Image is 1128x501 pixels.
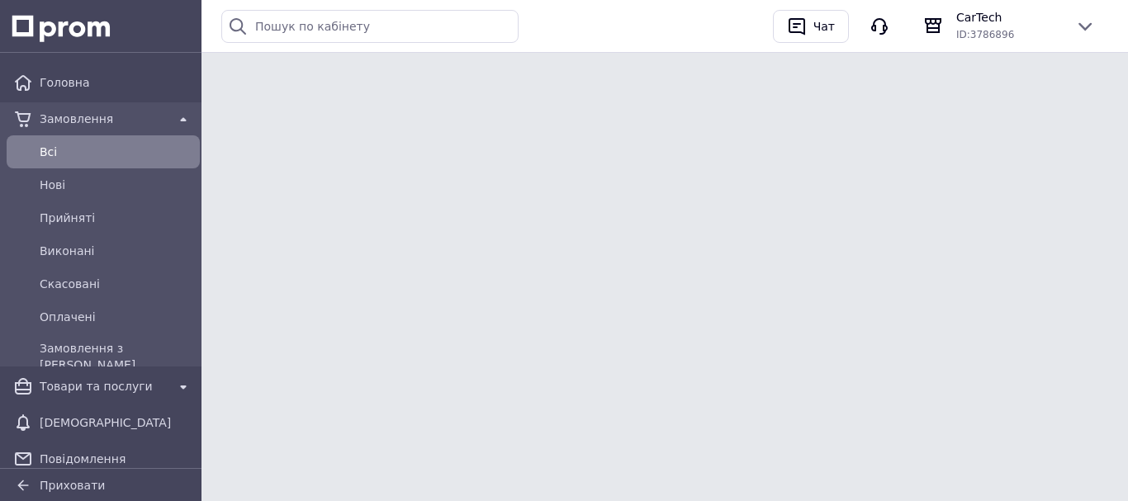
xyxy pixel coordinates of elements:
button: Чат [773,10,849,43]
span: Товари та послуги [40,378,167,395]
span: CarTech [956,9,1062,26]
span: Приховати [40,479,105,492]
span: [DEMOGRAPHIC_DATA] [40,414,193,431]
div: Чат [810,14,838,39]
span: Нові [40,177,193,193]
span: Всi [40,144,193,160]
span: Замовлення з [PERSON_NAME] [40,340,193,373]
input: Пошук по кабінету [221,10,519,43]
span: Головна [40,74,193,91]
span: Оплачені [40,309,193,325]
span: Виконані [40,243,193,259]
span: Прийняті [40,210,193,226]
span: Повідомлення [40,451,193,467]
span: ID: 3786896 [956,29,1014,40]
span: Замовлення [40,111,167,127]
span: Скасовані [40,276,193,292]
